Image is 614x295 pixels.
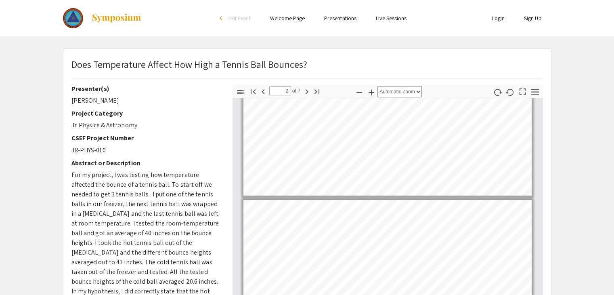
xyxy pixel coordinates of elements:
button: Rotate Counterclockwise [503,86,517,98]
h2: Project Category [71,110,220,117]
h2: Presenter(s) [71,85,220,93]
p: Does Temperature Affect How High a Tennis Ball Bounces? [71,57,308,72]
iframe: Chat [6,259,34,289]
button: Previous Page [256,85,270,97]
button: Rotate Clockwise [490,86,504,98]
p: Jr. Physics & Astronomy [71,120,220,130]
a: Welcome Page [270,15,305,22]
a: Login [492,15,505,22]
h2: Abstract or Description [71,159,220,167]
button: Go to Last Page [310,85,324,97]
a: Sign Up [524,15,542,22]
button: Zoom In [365,86,378,98]
a: Live Sessions [376,15,407,22]
span: of 7 [291,86,301,95]
button: Next Page [300,85,314,97]
button: Go to First Page [246,85,260,97]
div: Page 1 [240,30,535,199]
button: Tools [528,86,542,98]
div: arrow_back_ios [220,16,224,21]
span: Exit Event [228,15,251,22]
img: The 2023 Colorado Science & Engineering Fair [63,8,84,28]
button: Toggle Sidebar [234,86,247,98]
img: Symposium by ForagerOne [91,13,142,23]
a: Presentations [324,15,356,22]
button: Zoom Out [352,86,366,98]
h2: CSEF Project Number [71,134,220,142]
a: The 2023 Colorado Science & Engineering Fair [63,8,142,28]
button: Switch to Presentation Mode [516,85,529,97]
p: [PERSON_NAME] [71,96,220,105]
p: JR-PHYS-010 [71,145,220,155]
select: Zoom [377,86,422,97]
input: Page [269,86,291,95]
